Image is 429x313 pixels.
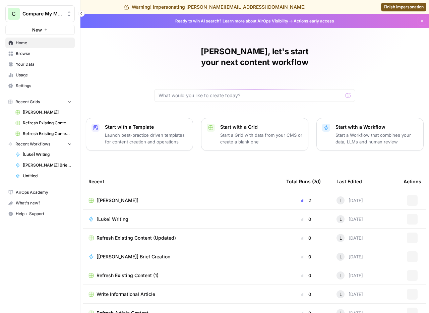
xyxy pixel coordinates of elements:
[23,162,72,168] span: [[PERSON_NAME]] Brief Creation
[12,171,75,181] a: Untitled
[88,253,275,260] a: [[PERSON_NAME]] Brief Creation
[97,197,138,204] span: [[PERSON_NAME]]
[5,139,75,149] button: Recent Workflows
[286,235,326,241] div: 0
[5,198,75,208] button: What's new?
[336,196,363,204] div: [DATE]
[5,80,75,91] a: Settings
[88,216,275,223] a: [Luke] Writing
[23,109,72,115] span: [[PERSON_NAME]]
[335,132,418,145] p: Start a Workflow that combines your data, LLMs and human review
[86,118,193,151] button: Start with a TemplateLaunch best-practice driven templates for content creation and operations
[16,72,72,78] span: Usage
[223,18,245,23] a: Learn more
[88,291,275,298] a: Write Informational Article
[105,132,187,145] p: Launch best-practice driven templates for content creation and operations
[286,253,326,260] div: 0
[5,70,75,80] a: Usage
[15,141,50,147] span: Recent Workflows
[286,197,326,204] div: 2
[5,25,75,35] button: New
[5,59,75,70] a: Your Data
[404,172,421,191] div: Actions
[16,211,72,217] span: Help + Support
[340,253,342,260] span: L
[23,173,72,179] span: Untitled
[336,253,363,261] div: [DATE]
[88,272,275,279] a: Refresh Existing Content (1)
[286,216,326,223] div: 0
[340,235,342,241] span: L
[97,291,155,298] span: Write Informational Article
[286,172,321,191] div: Total Runs (7d)
[16,61,72,67] span: Your Data
[32,26,42,33] span: New
[16,189,72,195] span: AirOps Academy
[336,290,363,298] div: [DATE]
[159,92,343,99] input: What would you like to create today?
[384,4,424,10] span: Finish impersonation
[12,118,75,128] a: Refresh Existing Content (Updated)
[22,10,63,17] span: Compare My Move
[5,97,75,107] button: Recent Grids
[97,272,159,279] span: Refresh Existing Content (1)
[5,38,75,48] a: Home
[88,172,275,191] div: Recent
[105,124,187,130] p: Start with a Template
[12,149,75,160] a: [Luke] Writing
[340,197,342,204] span: L
[340,291,342,298] span: L
[12,160,75,171] a: [[PERSON_NAME]] Brief Creation
[16,51,72,57] span: Browse
[12,10,16,18] span: C
[336,271,363,279] div: [DATE]
[5,5,75,22] button: Workspace: Compare My Move
[6,198,74,208] div: What's new?
[286,272,326,279] div: 0
[220,132,303,145] p: Start a Grid with data from your CMS or create a blank one
[5,208,75,219] button: Help + Support
[336,172,362,191] div: Last Edited
[336,215,363,223] div: [DATE]
[336,234,363,242] div: [DATE]
[381,3,426,11] a: Finish impersonation
[23,131,72,137] span: Refresh Existing Content (1)
[15,99,40,105] span: Recent Grids
[12,107,75,118] a: [[PERSON_NAME]]
[12,128,75,139] a: Refresh Existing Content (1)
[175,18,288,24] span: Ready to win AI search? about AirOps Visibility
[5,187,75,198] a: AirOps Academy
[16,40,72,46] span: Home
[23,151,72,158] span: [Luke] Writing
[335,124,418,130] p: Start with a Workflow
[5,48,75,59] a: Browse
[16,83,72,89] span: Settings
[340,272,342,279] span: L
[124,4,306,10] div: Warning! Impersonating [PERSON_NAME][EMAIL_ADDRESS][DOMAIN_NAME]
[220,124,303,130] p: Start with a Grid
[97,235,176,241] span: Refresh Existing Content (Updated)
[97,216,128,223] span: [Luke] Writing
[201,118,308,151] button: Start with a GridStart a Grid with data from your CMS or create a blank one
[340,216,342,223] span: L
[23,120,72,126] span: Refresh Existing Content (Updated)
[88,235,275,241] a: Refresh Existing Content (Updated)
[294,18,334,24] span: Actions early access
[316,118,424,151] button: Start with a WorkflowStart a Workflow that combines your data, LLMs and human review
[154,46,355,68] h1: [PERSON_NAME], let's start your next content workflow
[286,291,326,298] div: 0
[88,197,275,204] a: [[PERSON_NAME]]
[97,253,170,260] span: [[PERSON_NAME]] Brief Creation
